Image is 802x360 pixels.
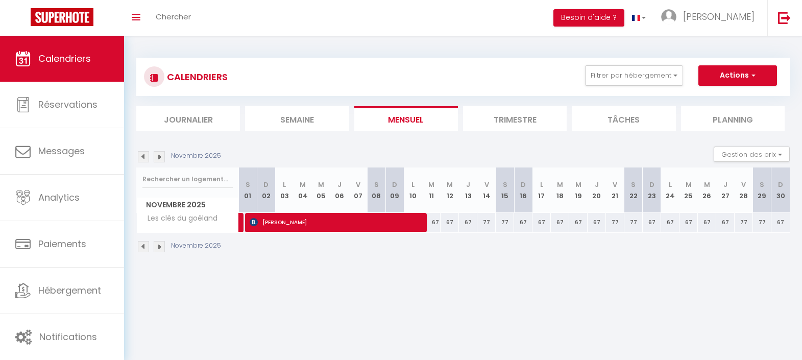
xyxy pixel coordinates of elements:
[294,167,312,213] th: 04
[714,147,790,162] button: Gestion des prix
[569,167,588,213] th: 19
[411,180,415,189] abbr: L
[551,213,569,232] div: 67
[374,180,379,189] abbr: S
[263,180,269,189] abbr: D
[38,52,91,65] span: Calendriers
[239,167,257,213] th: 01
[422,213,441,232] div: 67
[31,8,93,26] img: Super Booking
[613,180,617,189] abbr: V
[631,180,636,189] abbr: S
[551,167,569,213] th: 18
[283,180,286,189] abbr: L
[171,151,221,161] p: Novembre 2025
[624,167,643,213] th: 22
[686,180,692,189] abbr: M
[585,65,683,86] button: Filtrer par hébergement
[643,213,661,232] div: 67
[532,167,551,213] th: 17
[521,180,526,189] abbr: D
[300,180,306,189] abbr: M
[39,330,97,343] span: Notifications
[572,106,675,131] li: Tâches
[679,167,698,213] th: 25
[735,167,753,213] th: 28
[459,213,477,232] div: 67
[778,11,791,24] img: logout
[38,237,86,250] span: Paiements
[643,167,661,213] th: 23
[337,180,342,189] abbr: J
[463,106,567,131] li: Trimestre
[575,180,581,189] abbr: M
[704,180,710,189] abbr: M
[441,213,459,232] div: 67
[466,180,470,189] abbr: J
[503,180,507,189] abbr: S
[367,167,385,213] th: 08
[698,167,716,213] th: 26
[553,9,624,27] button: Besoin d'aide ?
[661,9,676,25] img: ...
[669,180,672,189] abbr: L
[137,198,238,212] span: Novembre 2025
[142,170,233,188] input: Rechercher un logement...
[484,180,489,189] abbr: V
[661,167,679,213] th: 24
[496,213,514,232] div: 77
[459,167,477,213] th: 13
[661,213,679,232] div: 67
[404,167,422,213] th: 10
[156,11,191,22] span: Chercher
[496,167,514,213] th: 15
[354,106,458,131] li: Mensuel
[698,65,777,86] button: Actions
[171,241,221,251] p: Novembre 2025
[540,180,543,189] abbr: L
[760,180,764,189] abbr: S
[428,180,434,189] abbr: M
[606,213,624,232] div: 77
[164,65,228,88] h3: CALENDRIERS
[716,167,735,213] th: 27
[771,167,790,213] th: 30
[38,284,101,297] span: Hébergement
[771,213,790,232] div: 67
[477,213,496,232] div: 77
[753,167,771,213] th: 29
[557,180,563,189] abbr: M
[735,213,753,232] div: 77
[588,213,606,232] div: 67
[356,180,360,189] abbr: V
[275,167,294,213] th: 03
[683,10,755,23] span: [PERSON_NAME]
[532,213,551,232] div: 67
[318,180,324,189] abbr: M
[392,180,397,189] abbr: D
[447,180,453,189] abbr: M
[38,145,85,157] span: Messages
[250,212,421,232] span: [PERSON_NAME]
[477,167,496,213] th: 14
[245,106,349,131] li: Semaine
[138,213,220,224] span: Les clés du goéland
[753,213,771,232] div: 77
[38,191,80,204] span: Analytics
[595,180,599,189] abbr: J
[349,167,367,213] th: 07
[514,167,532,213] th: 16
[716,213,735,232] div: 67
[136,106,240,131] li: Journalier
[38,98,98,111] span: Réservations
[246,180,250,189] abbr: S
[588,167,606,213] th: 20
[422,167,441,213] th: 11
[330,167,349,213] th: 06
[385,167,404,213] th: 09
[606,167,624,213] th: 21
[778,180,783,189] abbr: D
[514,213,532,232] div: 67
[624,213,643,232] div: 77
[649,180,654,189] abbr: D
